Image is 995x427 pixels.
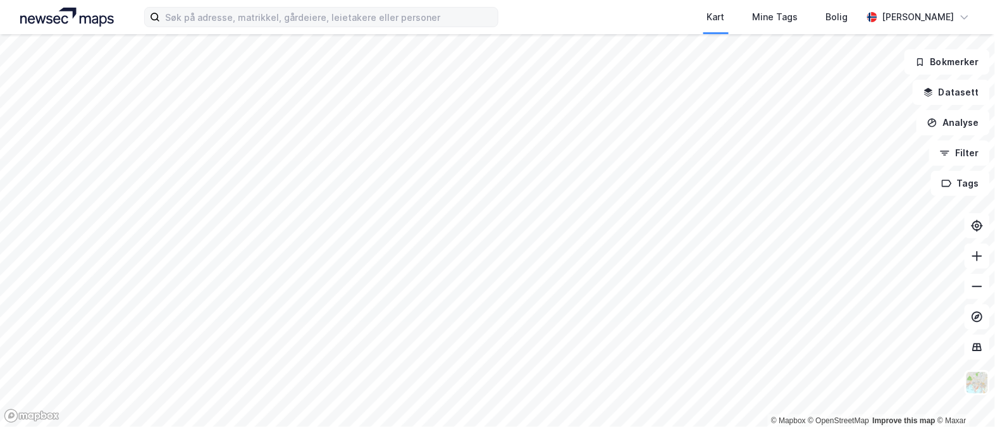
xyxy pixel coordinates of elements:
button: Tags [931,171,990,196]
iframe: Chat Widget [932,366,995,427]
button: Filter [929,140,990,166]
a: Mapbox [771,416,806,425]
div: Kontrollprogram for chat [932,366,995,427]
div: Mine Tags [753,9,798,25]
button: Analyse [917,110,990,135]
img: logo.a4113a55bc3d86da70a041830d287a7e.svg [20,8,114,27]
a: Improve this map [873,416,936,425]
button: Datasett [913,80,990,105]
a: Mapbox homepage [4,409,59,423]
input: Søk på adresse, matrikkel, gårdeiere, leietakere eller personer [160,8,498,27]
div: Bolig [826,9,848,25]
a: OpenStreetMap [808,416,870,425]
div: Kart [707,9,725,25]
div: [PERSON_NAME] [882,9,955,25]
button: Bokmerker [905,49,990,75]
